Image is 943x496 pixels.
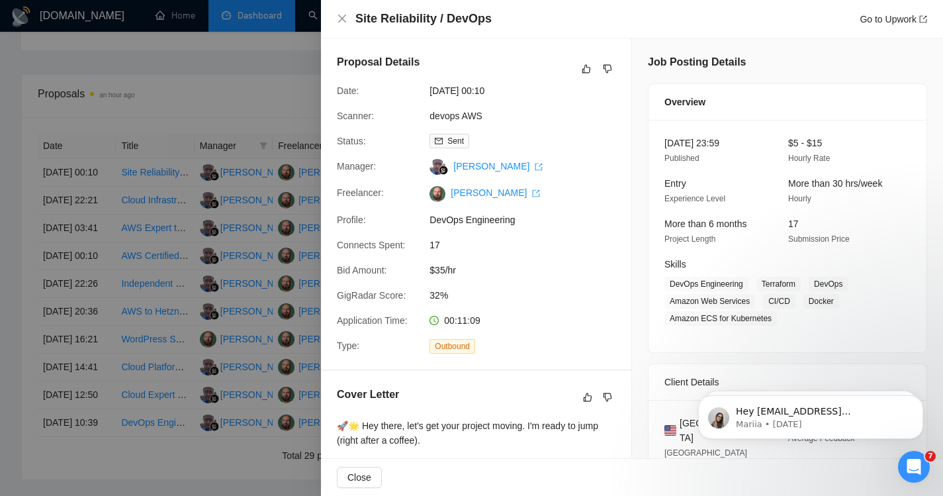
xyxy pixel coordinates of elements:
[603,392,612,403] span: dislike
[664,277,748,291] span: DevOps Engineering
[664,219,747,229] span: More than 6 months
[756,277,801,291] span: Terraform
[648,54,746,70] h5: Job Posting Details
[337,187,384,198] span: Freelancer:
[429,263,628,277] span: $35/hr
[664,259,686,270] span: Skills
[763,294,795,309] span: CI/CD
[664,294,755,309] span: Amazon Web Services
[664,138,719,148] span: [DATE] 23:59
[583,392,592,403] span: like
[664,154,699,163] span: Published
[919,15,927,23] span: export
[664,364,911,400] div: Client Details
[337,13,347,25] button: Close
[788,178,882,189] span: More than 30 hrs/week
[444,315,480,326] span: 00:11:09
[337,290,406,301] span: GigRadar Score:
[337,161,376,172] span: Manager:
[355,11,492,27] h4: Site Reliability / DevOps
[532,189,540,197] span: export
[337,315,408,326] span: Application Time:
[337,215,366,225] span: Profile:
[337,85,359,96] span: Date:
[337,265,387,275] span: Bid Amount:
[664,234,715,244] span: Project Length
[803,294,839,309] span: Docker
[788,234,850,244] span: Submission Price
[860,14,927,25] a: Go to Upworkexport
[429,186,445,202] img: c1nb9yUuYKXGhyHIIkF5H54uD4X9-AyF4ogBb-x_62AqRdVrXCVTchuWGwbrYX5lOn
[429,111,482,121] a: devops AWS
[603,64,612,74] span: dislike
[898,451,930,483] iframe: Intercom live chat
[429,316,439,325] span: clock-circle
[429,339,475,354] span: Outbound
[429,288,628,303] span: 32%
[429,213,628,227] span: DevOps Engineering
[678,368,943,460] iframe: Intercom notifications message
[809,277,848,291] span: DevOps
[664,423,676,438] img: 🇺🇸
[535,163,543,171] span: export
[337,340,359,351] span: Type:
[925,451,936,462] span: 7
[578,61,594,77] button: like
[347,470,371,485] span: Close
[337,136,366,146] span: Status:
[664,448,747,473] span: [GEOGRAPHIC_DATA] 06:01 PM
[664,311,777,326] span: Amazon ECS for Kubernetes
[429,83,628,98] span: [DATE] 00:10
[788,154,830,163] span: Hourly Rate
[337,240,406,250] span: Connects Spent:
[337,54,420,70] h5: Proposal Details
[439,166,448,175] img: gigradar-bm.png
[600,389,615,405] button: dislike
[435,137,443,145] span: mail
[337,13,347,24] span: close
[451,187,540,198] a: [PERSON_NAME] export
[580,389,596,405] button: like
[337,467,382,488] button: Close
[664,178,686,189] span: Entry
[664,95,705,109] span: Overview
[788,194,811,203] span: Hourly
[788,219,799,229] span: 17
[664,194,725,203] span: Experience Level
[600,61,615,77] button: dislike
[453,161,543,172] a: [PERSON_NAME] export
[429,238,628,252] span: 17
[447,136,464,146] span: Sent
[337,387,399,403] h5: Cover Letter
[337,111,374,121] span: Scanner:
[582,64,591,74] span: like
[788,138,822,148] span: $5 - $15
